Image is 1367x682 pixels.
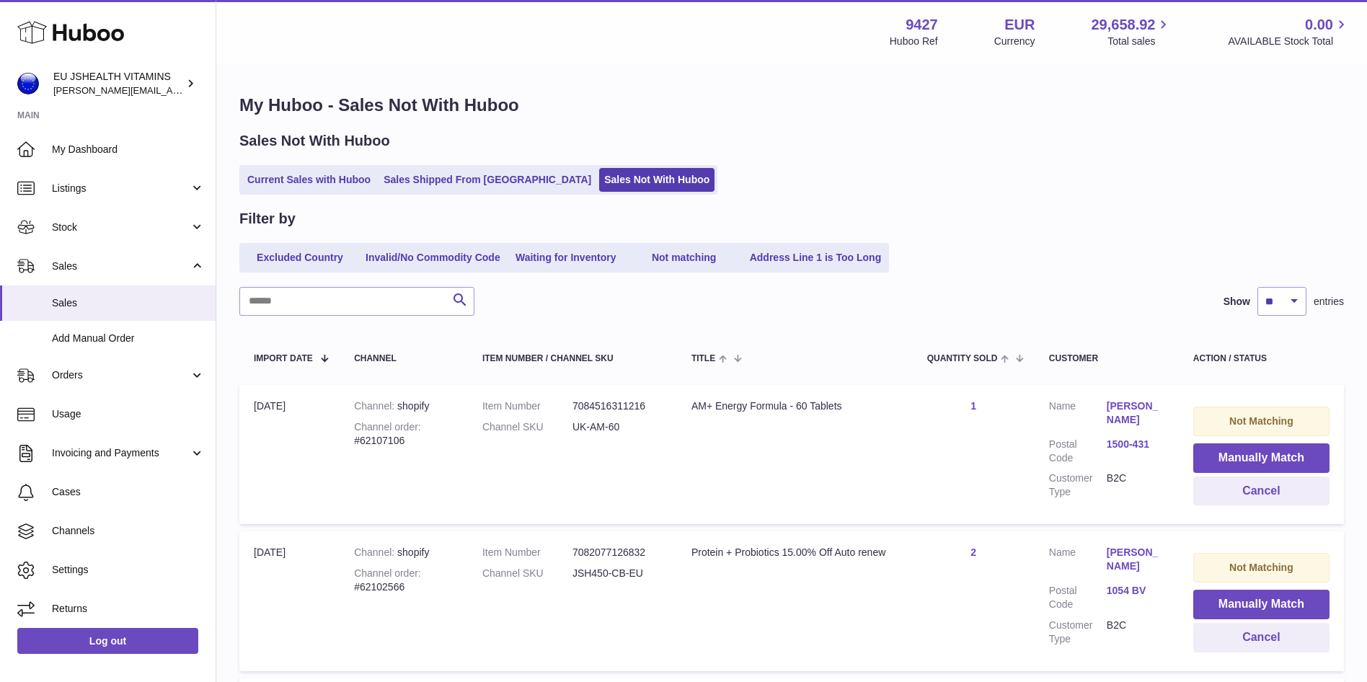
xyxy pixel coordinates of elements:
[745,246,887,270] a: Address Line 1 is Too Long
[239,385,340,524] td: [DATE]
[52,407,205,421] span: Usage
[360,246,505,270] a: Invalid/No Commodity Code
[627,246,742,270] a: Not matching
[970,400,976,412] a: 1
[1049,438,1107,465] dt: Postal Code
[53,84,289,96] span: [PERSON_NAME][EMAIL_ADDRESS][DOMAIN_NAME]
[1107,399,1164,427] a: [PERSON_NAME]
[354,546,397,558] strong: Channel
[52,260,190,273] span: Sales
[691,399,898,413] div: AM+ Energy Formula - 60 Tablets
[508,246,624,270] a: Waiting for Inventory
[1193,443,1330,473] button: Manually Match
[239,131,390,151] h2: Sales Not With Huboo
[572,420,663,434] dd: UK-AM-60
[1049,584,1107,611] dt: Postal Code
[1228,35,1350,48] span: AVAILABLE Stock Total
[1314,295,1344,309] span: entries
[482,420,572,434] dt: Channel SKU
[52,446,190,460] span: Invoicing and Payments
[1004,15,1035,35] strong: EUR
[52,485,205,499] span: Cases
[1229,562,1293,573] strong: Not Matching
[927,354,998,363] span: Quantity Sold
[482,567,572,580] dt: Channel SKU
[482,546,572,559] dt: Item Number
[1107,546,1164,573] a: [PERSON_NAME]
[1224,295,1250,309] label: Show
[572,399,663,413] dd: 7084516311216
[354,400,397,412] strong: Channel
[1305,15,1333,35] span: 0.00
[1049,546,1107,577] dt: Name
[1049,471,1107,499] dt: Customer Type
[994,35,1035,48] div: Currency
[1049,399,1107,430] dt: Name
[599,168,715,192] a: Sales Not With Huboo
[1091,15,1172,48] a: 29,658.92 Total sales
[354,420,454,448] div: #62107106
[52,182,190,195] span: Listings
[890,35,938,48] div: Huboo Ref
[239,209,296,229] h2: Filter by
[1107,584,1164,598] a: 1054 BV
[52,563,205,577] span: Settings
[354,546,454,559] div: shopify
[53,70,183,97] div: EU JSHEALTH VITAMINS
[52,221,190,234] span: Stock
[1193,623,1330,652] button: Cancel
[691,354,715,363] span: Title
[52,524,205,538] span: Channels
[906,15,938,35] strong: 9427
[572,567,663,580] dd: JSH450-CB-EU
[572,546,663,559] dd: 7082077126832
[242,168,376,192] a: Current Sales with Huboo
[52,602,205,616] span: Returns
[482,354,663,363] div: Item Number / Channel SKU
[239,531,340,670] td: [DATE]
[1107,471,1164,499] dd: B2C
[17,73,39,94] img: laura@jessicasepel.com
[354,354,454,363] div: Channel
[1193,477,1330,506] button: Cancel
[239,94,1344,117] h1: My Huboo - Sales Not With Huboo
[1049,354,1164,363] div: Customer
[52,368,190,382] span: Orders
[379,168,596,192] a: Sales Shipped From [GEOGRAPHIC_DATA]
[1107,35,1172,48] span: Total sales
[354,399,454,413] div: shopify
[1049,619,1107,646] dt: Customer Type
[1091,15,1155,35] span: 29,658.92
[1107,619,1164,646] dd: B2C
[482,399,572,413] dt: Item Number
[1228,15,1350,48] a: 0.00 AVAILABLE Stock Total
[691,546,898,559] div: Protein + Probiotics 15.00% Off Auto renew
[17,628,198,654] a: Log out
[970,546,976,558] a: 2
[354,567,421,579] strong: Channel order
[1229,415,1293,427] strong: Not Matching
[254,354,313,363] span: Import date
[52,143,205,156] span: My Dashboard
[1193,590,1330,619] button: Manually Match
[1107,438,1164,451] a: 1500-431
[242,246,358,270] a: Excluded Country
[354,421,421,433] strong: Channel order
[354,567,454,594] div: #62102566
[52,296,205,310] span: Sales
[52,332,205,345] span: Add Manual Order
[1193,354,1330,363] div: Action / Status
